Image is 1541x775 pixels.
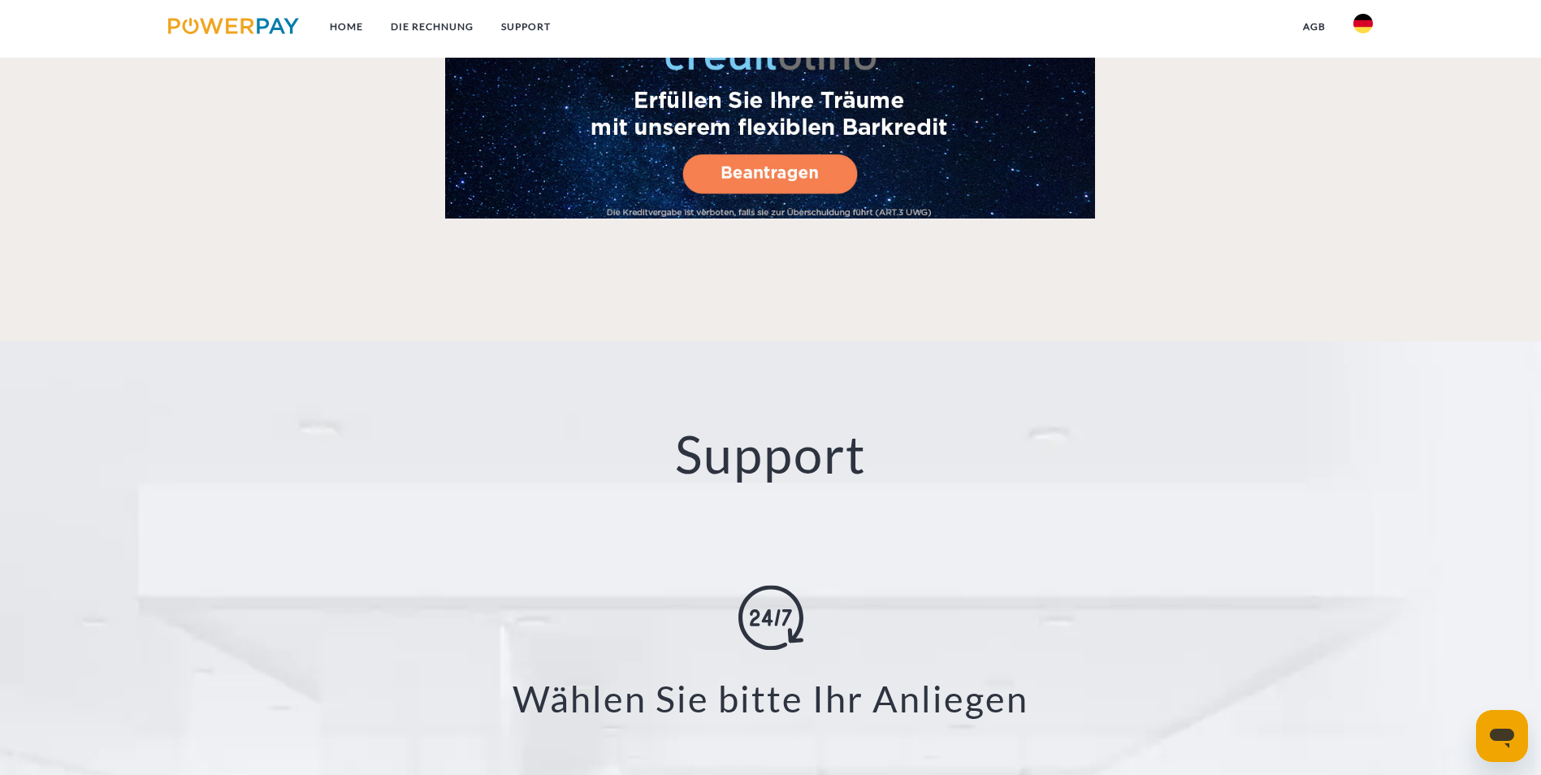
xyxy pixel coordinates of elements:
h3: Wählen Sie bitte Ihr Anliegen [97,677,1444,722]
a: Home [316,12,377,41]
img: online-shopping.svg [738,586,803,651]
iframe: Schaltfläche zum Öffnen des Messaging-Fensters [1476,710,1528,762]
a: SUPPORT [487,12,565,41]
h2: Support [77,422,1464,487]
img: de [1353,14,1373,33]
a: DIE RECHNUNG [377,12,487,41]
img: logo-powerpay.svg [168,18,299,34]
a: Fallback Image [201,18,1340,219]
a: agb [1289,12,1340,41]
